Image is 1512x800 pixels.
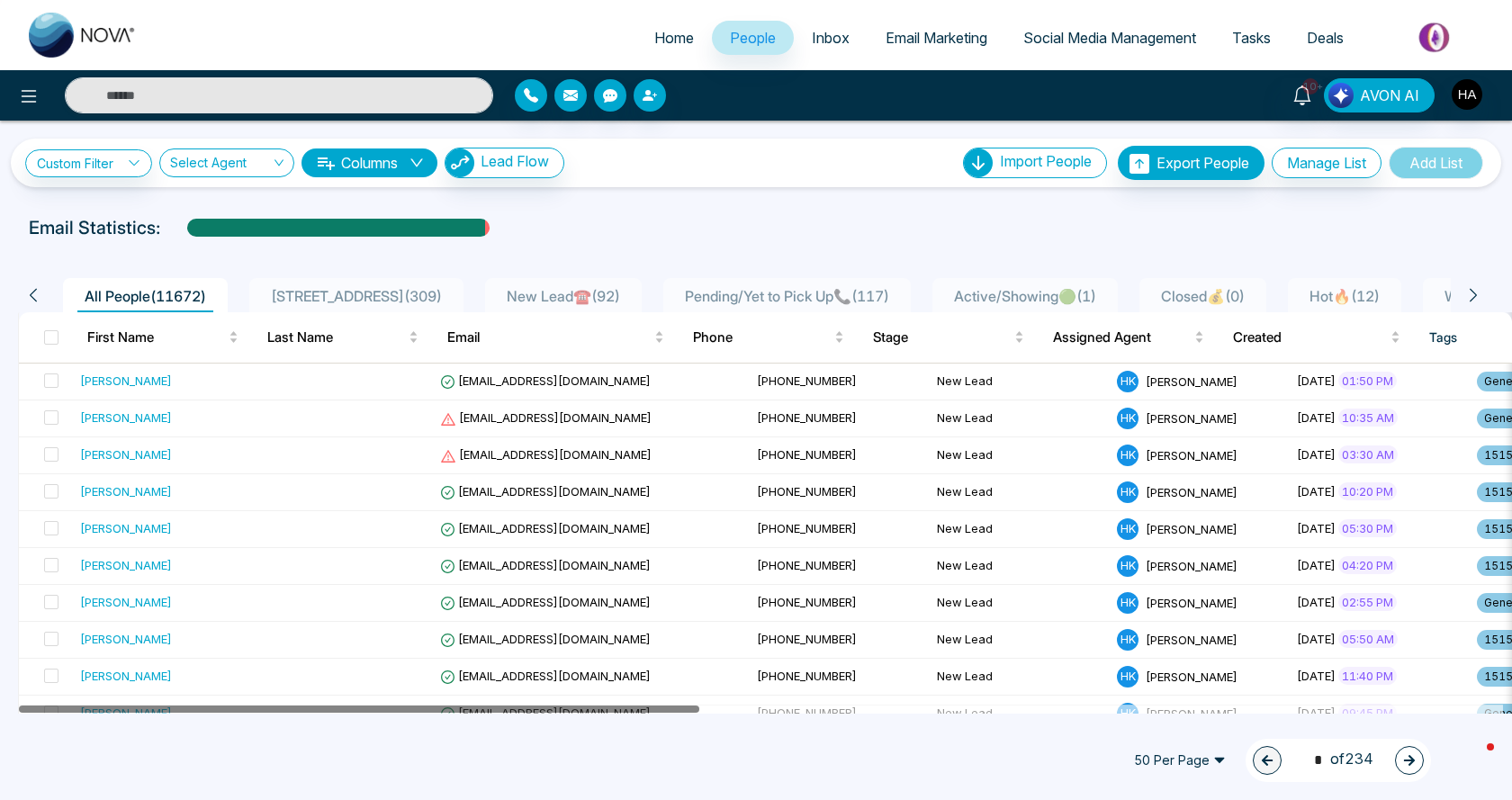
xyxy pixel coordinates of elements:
[1146,373,1237,388] span: [PERSON_NAME]
[409,156,424,170] span: down
[679,312,859,363] th: Phone
[678,287,896,305] span: Pending/Yet to Pick Up📞 ( 117 )
[1156,154,1249,172] span: Export People
[930,696,1110,733] td: New Lead
[1297,632,1336,646] span: [DATE]
[1146,632,1237,646] span: [PERSON_NAME]
[1154,287,1252,305] span: Closed💰 ( 0 )
[1000,152,1092,170] span: Import People
[1272,148,1381,178] button: Manage List
[1451,739,1494,782] iframe: Intercom live chat
[1360,85,1419,106] span: AVON AI
[757,558,857,572] span: [PHONE_NUMBER]
[930,437,1110,474] td: New Lead
[1214,21,1289,55] a: Tasks
[693,327,831,348] span: Phone
[1146,410,1237,425] span: [PERSON_NAME]
[437,148,564,178] a: Lead FlowLead Flow
[440,632,651,646] span: [EMAIL_ADDRESS][DOMAIN_NAME]
[80,409,172,427] div: [PERSON_NAME]
[1338,593,1397,611] span: 02:55 PM
[712,21,794,55] a: People
[1117,518,1138,540] span: H K
[1117,555,1138,577] span: H K
[440,669,651,683] span: [EMAIL_ADDRESS][DOMAIN_NAME]
[654,29,694,47] span: Home
[757,595,857,609] span: [PHONE_NUMBER]
[1297,558,1336,572] span: [DATE]
[757,447,857,462] span: [PHONE_NUMBER]
[1338,409,1398,427] span: 10:35 AM
[1452,79,1482,110] img: User Avatar
[440,595,651,609] span: [EMAIL_ADDRESS][DOMAIN_NAME]
[1303,748,1373,772] span: of 234
[1005,21,1214,55] a: Social Media Management
[1117,666,1138,688] span: H K
[481,152,549,170] span: Lead Flow
[1338,556,1397,574] span: 04:20 PM
[1117,629,1138,651] span: H K
[930,511,1110,548] td: New Lead
[730,29,776,47] span: People
[1117,445,1138,466] span: H K
[1338,482,1397,500] span: 10:20 PM
[636,21,712,55] a: Home
[445,148,474,177] img: Lead Flow
[757,484,857,499] span: [PHONE_NUMBER]
[930,622,1110,659] td: New Lead
[1117,481,1138,503] span: H K
[1146,669,1237,683] span: [PERSON_NAME]
[264,287,449,305] span: [STREET_ADDRESS] ( 309 )
[1302,287,1387,305] span: Hot🔥 ( 12 )
[29,13,137,58] img: Nova CRM Logo
[1053,327,1191,348] span: Assigned Agent
[1289,21,1362,55] a: Deals
[1297,521,1336,535] span: [DATE]
[1297,484,1336,499] span: [DATE]
[757,521,857,535] span: [PHONE_NUMBER]
[1146,558,1237,572] span: [PERSON_NAME]
[440,410,652,425] span: [EMAIL_ADDRESS][DOMAIN_NAME]
[1338,630,1398,648] span: 05:50 AM
[947,287,1103,305] span: Active/Showing🟢 ( 1 )
[29,214,160,241] p: Email Statistics:
[1219,312,1414,363] th: Created
[1039,312,1219,363] th: Assigned Agent
[1281,78,1324,110] a: 10+
[1328,83,1354,108] img: Lead Flow
[1023,29,1196,47] span: Social Media Management
[87,327,225,348] span: First Name
[930,548,1110,585] td: New Lead
[433,312,679,363] th: Email
[930,364,1110,400] td: New Lead
[440,521,651,535] span: [EMAIL_ADDRESS][DOMAIN_NAME]
[757,373,857,388] span: [PHONE_NUMBER]
[77,287,213,305] span: All People ( 11672 )
[868,21,1005,55] a: Email Marketing
[1324,78,1435,112] button: AVON AI
[73,312,253,363] th: First Name
[930,400,1110,437] td: New Lead
[80,556,172,574] div: [PERSON_NAME]
[1297,373,1336,388] span: [DATE]
[440,447,652,462] span: [EMAIL_ADDRESS][DOMAIN_NAME]
[499,287,627,305] span: New Lead☎️ ( 92 )
[301,148,437,177] button: Columnsdown
[1117,408,1138,429] span: H K
[859,312,1039,363] th: Stage
[1338,372,1397,390] span: 01:50 PM
[80,445,172,463] div: [PERSON_NAME]
[812,29,850,47] span: Inbox
[757,669,857,683] span: [PHONE_NUMBER]
[80,667,172,685] div: [PERSON_NAME]
[1121,746,1238,775] span: 50 Per Page
[873,327,1011,348] span: Stage
[1117,371,1138,392] span: H K
[25,149,152,177] a: Custom Filter
[447,327,651,348] span: Email
[80,519,172,537] div: [PERSON_NAME]
[1297,595,1336,609] span: [DATE]
[1297,447,1336,462] span: [DATE]
[930,585,1110,622] td: New Lead
[1146,595,1237,609] span: [PERSON_NAME]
